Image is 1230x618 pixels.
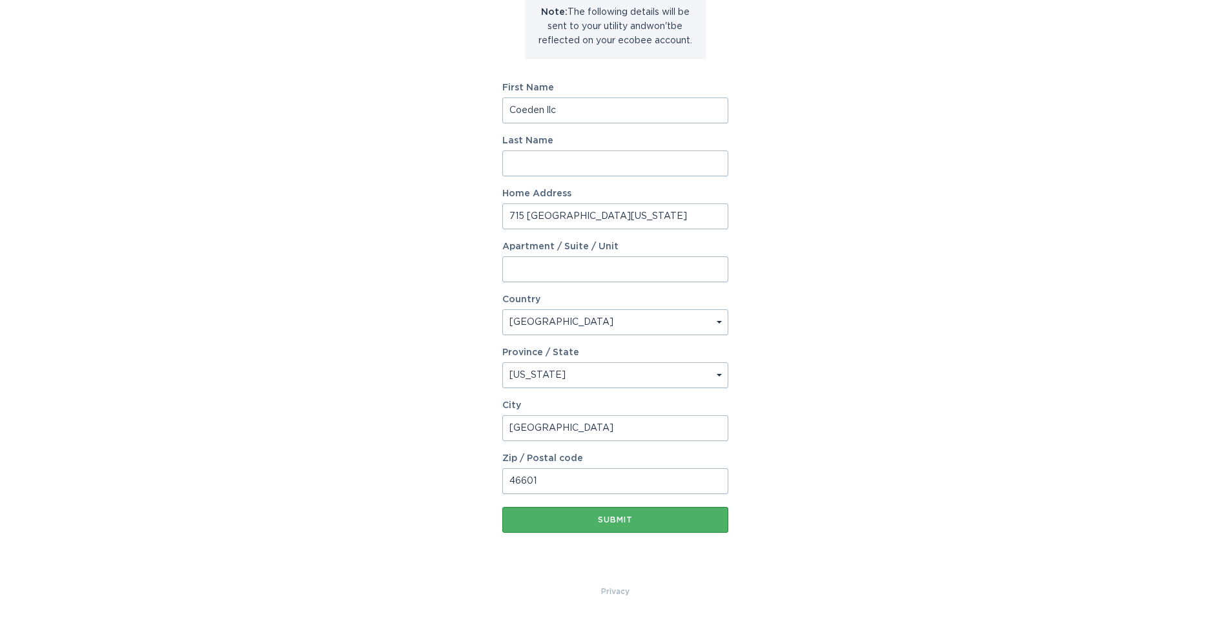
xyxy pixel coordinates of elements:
p: The following details will be sent to your utility and won't be reflected on your ecobee account. [535,5,696,48]
label: City [502,401,728,410]
strong: Note: [541,8,568,17]
button: Submit [502,507,728,533]
label: First Name [502,83,728,92]
label: Country [502,295,540,304]
div: Submit [509,516,722,524]
label: Province / State [502,348,579,357]
a: Privacy Policy & Terms of Use [601,584,630,599]
label: Apartment / Suite / Unit [502,242,728,251]
label: Last Name [502,136,728,145]
label: Zip / Postal code [502,454,728,463]
label: Home Address [502,189,728,198]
